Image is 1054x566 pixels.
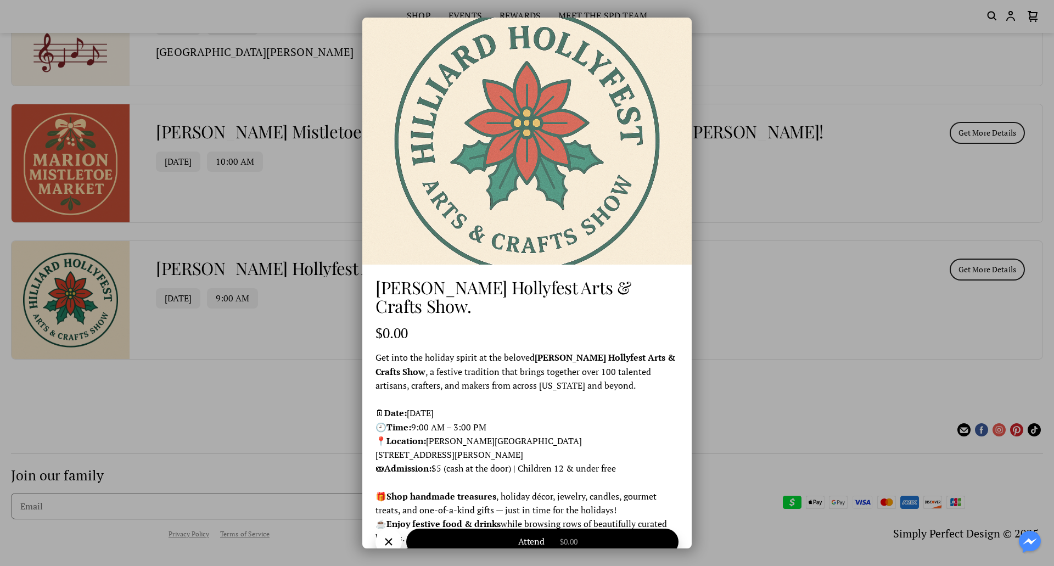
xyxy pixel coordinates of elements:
p: 🎁 , holiday décor, jewelry, candles, gourmet treats, and one-of-a-kind gifts — just in time for t... [375,490,679,518]
strong: [PERSON_NAME] Hollyfest Arts & Crafts Show [375,351,675,377]
strong: Date: [384,407,407,419]
p: 🗓 [DATE] [375,406,679,420]
strong: Location: [386,435,426,447]
h3: Hilliard Hollyfest Arts & Crafts Show. [375,278,679,316]
p: ☕ while browsing rows of beautifully curated booths. [375,517,679,545]
button: Attend $0.00 [406,529,679,555]
p: Get into the holiday spirit at the beloved , a festive tradition that brings together over 100 ta... [375,351,679,393]
strong: Shop handmade treasures [386,490,496,502]
strong: Time: [386,421,411,433]
span: Attend [518,537,545,551]
p: [STREET_ADDRESS][PERSON_NAME] [375,448,679,462]
p: 🕘 9:00 AM – 3:00 PM [375,421,679,434]
span: $0.00 [375,324,408,342]
p: 🎟 $5 (cash at the door) | Children 12 & under free [375,462,679,475]
strong: Admission: [384,462,431,474]
strong: Enjoy festive food & drinks [386,518,501,530]
span: $0.00 [560,536,578,547]
span: Close [382,535,395,548]
button: Attend [507,524,556,559]
img: Hilliard Hollyfest Arts & Crafts Show. [362,18,692,265]
p: 📍 [PERSON_NAME][GEOGRAPHIC_DATA] [375,434,679,448]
